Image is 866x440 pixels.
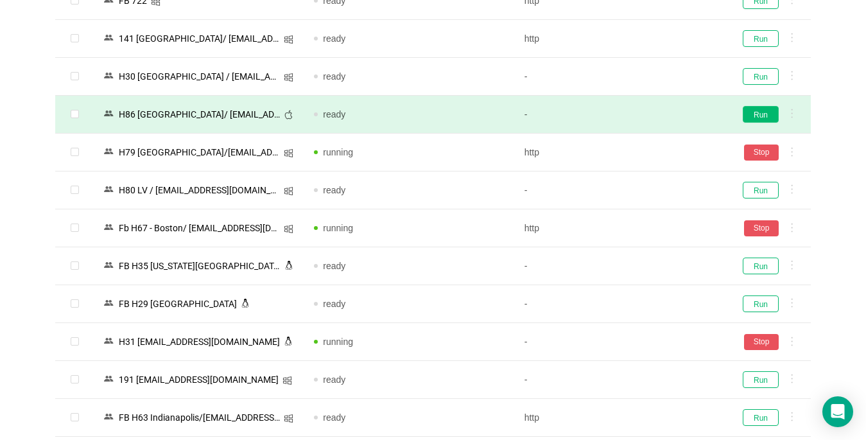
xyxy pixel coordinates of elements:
[115,371,282,388] div: 191 [EMAIL_ADDRESS][DOMAIN_NAME]
[514,134,724,172] td: http
[743,68,779,85] button: Run
[744,220,779,236] button: Stop
[323,185,345,195] span: ready
[323,147,353,157] span: running
[514,285,724,323] td: -
[115,409,284,426] div: FB Н63 Indianapolis/[EMAIL_ADDRESS][DOMAIN_NAME] [1]
[744,334,779,350] button: Stop
[514,247,724,285] td: -
[284,110,293,119] i: icon: apple
[115,333,284,350] div: Н31 [EMAIL_ADDRESS][DOMAIN_NAME]
[115,220,284,236] div: Fb Н67 - Boston/ [EMAIL_ADDRESS][DOMAIN_NAME] [1]
[323,223,353,233] span: running
[323,261,345,271] span: ready
[514,96,724,134] td: -
[115,30,284,47] div: 141 [GEOGRAPHIC_DATA]/ [EMAIL_ADDRESS][DOMAIN_NAME]
[743,295,779,312] button: Run
[514,209,724,247] td: http
[514,361,724,399] td: -
[115,106,284,123] div: Н86 [GEOGRAPHIC_DATA]/ [EMAIL_ADDRESS][DOMAIN_NAME] [1]
[514,20,724,58] td: http
[115,68,284,85] div: Н30 [GEOGRAPHIC_DATA] / [EMAIL_ADDRESS][DOMAIN_NAME]
[284,414,293,423] i: icon: windows
[514,172,724,209] td: -
[743,409,779,426] button: Run
[743,258,779,274] button: Run
[744,145,779,161] button: Stop
[284,186,293,196] i: icon: windows
[284,35,293,44] i: icon: windows
[115,295,241,312] div: FB H29 [GEOGRAPHIC_DATA]
[284,73,293,82] i: icon: windows
[323,337,353,347] span: running
[743,182,779,198] button: Run
[323,109,345,119] span: ready
[514,399,724,437] td: http
[323,412,345,423] span: ready
[115,258,284,274] div: FB Н35 [US_STATE][GEOGRAPHIC_DATA][EMAIL_ADDRESS][DOMAIN_NAME]
[743,106,779,123] button: Run
[284,148,293,158] i: icon: windows
[323,299,345,309] span: ready
[822,396,853,427] div: Open Intercom Messenger
[514,58,724,96] td: -
[284,224,293,234] i: icon: windows
[514,323,724,361] td: -
[743,371,779,388] button: Run
[323,71,345,82] span: ready
[743,30,779,47] button: Run
[323,33,345,44] span: ready
[282,376,292,385] i: icon: windows
[115,182,284,198] div: H80 LV / [EMAIL_ADDRESS][DOMAIN_NAME] [1]
[323,374,345,385] span: ready
[115,144,284,161] div: H79 [GEOGRAPHIC_DATA]/[EMAIL_ADDRESS][DOMAIN_NAME] [1]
